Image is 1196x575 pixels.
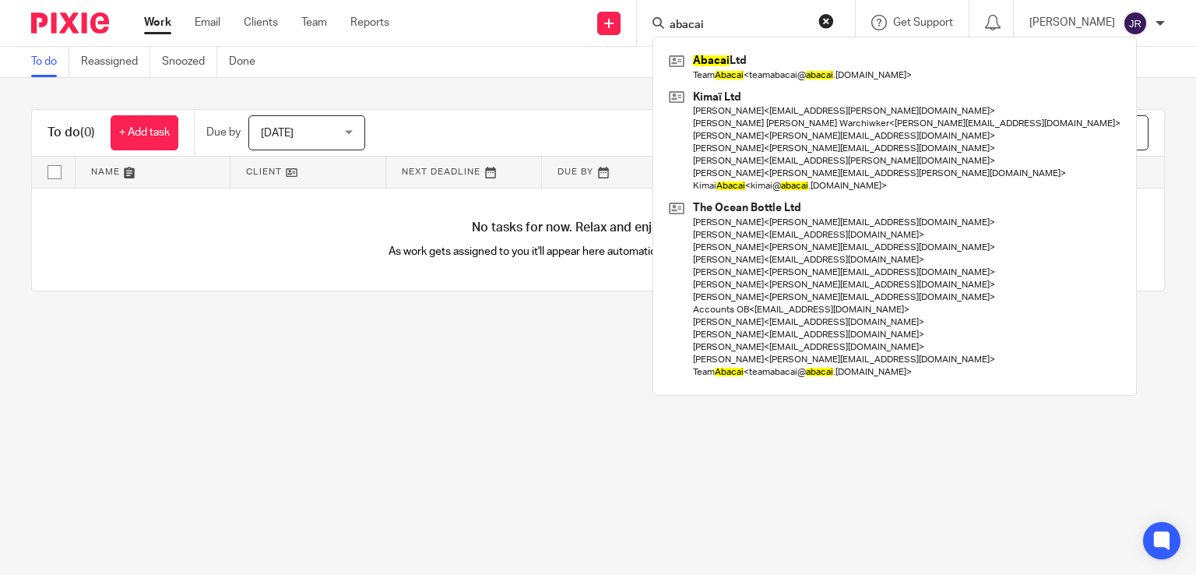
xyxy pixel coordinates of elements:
span: Get Support [893,17,953,28]
h4: No tasks for now. Relax and enjoy your day! [32,220,1164,236]
a: Clients [244,15,278,30]
span: (0) [80,126,95,139]
img: svg%3E [1123,11,1148,36]
a: Team [301,15,327,30]
span: [DATE] [261,128,294,139]
a: Done [229,47,267,77]
a: Email [195,15,220,30]
a: Reports [350,15,389,30]
p: As work gets assigned to you it'll appear here automatically, helping you stay organised. [315,244,881,259]
p: [PERSON_NAME] [1029,15,1115,30]
button: Clear [818,13,834,29]
input: Search [668,19,808,33]
a: Reassigned [81,47,150,77]
p: Due by [206,125,241,140]
a: Work [144,15,171,30]
a: Snoozed [162,47,217,77]
a: To do [31,47,69,77]
img: Pixie [31,12,109,34]
h1: To do [47,125,95,141]
a: + Add task [111,115,178,150]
